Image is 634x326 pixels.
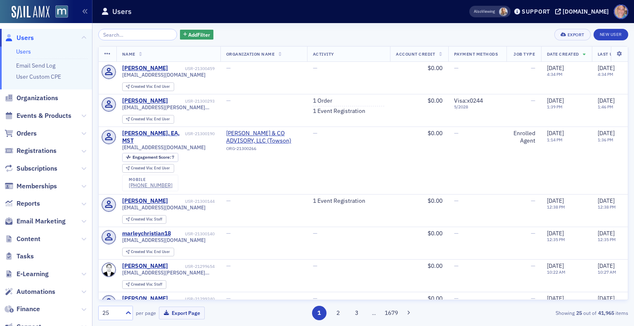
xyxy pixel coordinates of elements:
[499,7,508,16] span: Emily Trott
[531,230,535,237] span: —
[55,5,68,18] img: SailAMX
[122,72,206,78] span: [EMAIL_ADDRESS][DOMAIN_NAME]
[531,197,535,204] span: —
[5,182,57,191] a: Memberships
[122,65,168,72] div: [PERSON_NAME]
[122,237,206,243] span: [EMAIL_ADDRESS][DOMAIN_NAME]
[5,252,34,261] a: Tasks
[568,33,584,37] div: Export
[17,252,34,261] span: Tasks
[5,199,40,208] a: Reports
[454,262,459,270] span: —
[454,97,483,104] span: Visa : x0244
[5,33,34,42] a: Users
[368,309,380,317] span: …
[313,64,317,72] span: —
[522,8,550,15] div: Support
[313,129,317,137] span: —
[531,262,535,270] span: —
[122,164,174,173] div: Created Via: End User
[131,84,170,89] div: End User
[122,295,168,303] a: [PERSON_NAME]
[5,270,49,279] a: E-Learning
[122,82,174,91] div: Created Via: End User
[598,51,630,57] span: Last Updated
[547,262,564,270] span: [DATE]
[313,262,317,270] span: —
[131,281,154,287] span: Created Via :
[131,166,170,171] div: End User
[112,7,132,16] h1: Users
[98,29,177,40] input: Search…
[555,9,612,14] button: [DOMAIN_NAME]
[16,62,55,69] a: Email Send Log
[598,230,615,237] span: [DATE]
[547,129,564,137] span: [DATE]
[313,97,332,105] a: 1 Order
[122,230,171,237] a: marleychristian18
[547,97,564,104] span: [DATE]
[547,51,579,57] span: Date Created
[428,262,442,270] span: $0.00
[17,217,66,226] span: Email Marketing
[226,230,231,237] span: —
[122,97,168,105] div: [PERSON_NAME]
[172,231,215,237] div: USR-21300140
[531,295,535,302] span: —
[554,29,590,40] button: Export
[185,131,215,136] div: USR-21300190
[513,51,535,57] span: Job Type
[180,30,214,40] button: AddFilter
[474,9,482,14] div: Also
[598,104,613,110] time: 1:46 PM
[131,282,162,287] div: Staff
[169,99,215,104] div: USR-21300293
[122,144,206,150] span: [EMAIL_ADDRESS][DOMAIN_NAME]
[547,104,563,110] time: 1:39 PM
[547,71,563,77] time: 4:34 PM
[131,216,154,222] span: Created Via :
[474,9,495,14] span: Viewing
[122,263,168,270] a: [PERSON_NAME]
[226,51,275,57] span: Organization Name
[122,130,184,144] div: [PERSON_NAME], EA, MST
[547,269,565,275] time: 10:22 AM
[396,51,435,57] span: Account Credit
[122,197,168,205] a: [PERSON_NAME]
[598,64,615,72] span: [DATE]
[17,146,57,155] span: Registrations
[428,230,442,237] span: $0.00
[17,33,34,42] span: Users
[122,215,166,224] div: Created Via: Staff
[313,197,365,205] a: 1 Event Registration
[5,235,40,244] a: Content
[122,104,215,110] span: [EMAIL_ADDRESS][PERSON_NAME][DOMAIN_NAME]
[17,287,55,296] span: Automations
[129,182,173,188] a: [PHONE_NUMBER]
[159,307,205,319] button: Export Page
[313,51,334,57] span: Activity
[131,84,154,89] span: Created Via :
[312,306,326,320] button: 1
[428,295,442,302] span: $0.00
[136,309,156,317] label: per page
[5,287,55,296] a: Automations
[512,130,535,144] div: Enrolled Agent
[17,305,40,314] span: Finance
[50,5,68,19] a: View Homepage
[547,230,564,237] span: [DATE]
[454,230,459,237] span: —
[226,197,231,204] span: —
[313,230,317,237] span: —
[547,295,564,302] span: [DATE]
[17,111,71,120] span: Events & Products
[17,235,40,244] span: Content
[331,306,345,320] button: 2
[563,8,609,15] div: [DOMAIN_NAME]
[226,295,231,302] span: —
[547,237,565,242] time: 12:35 PM
[428,129,442,137] span: $0.00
